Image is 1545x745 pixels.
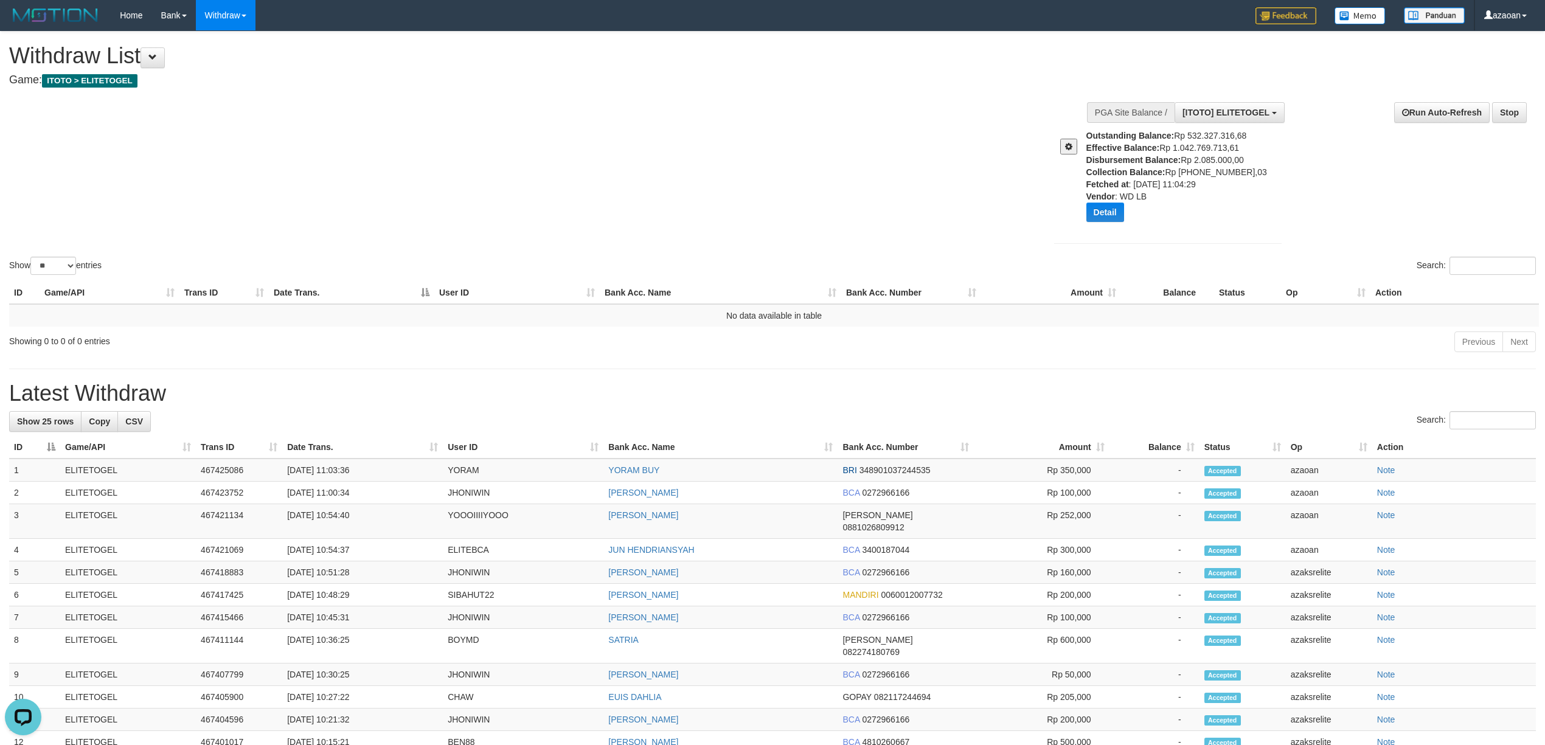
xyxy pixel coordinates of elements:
[1255,7,1316,24] img: Feedback.jpg
[60,664,196,686] td: ELITETOGEL
[9,44,1018,68] h1: Withdraw List
[1086,143,1160,153] b: Effective Balance:
[608,692,661,702] a: EUIS DAHLIA
[60,539,196,561] td: ELITETOGEL
[1204,511,1241,521] span: Accepted
[443,459,603,482] td: YORAM
[603,436,838,459] th: Bank Acc. Name: activate to sort column ascending
[443,436,603,459] th: User ID: activate to sort column ascending
[282,539,443,561] td: [DATE] 10:54:37
[608,670,678,679] a: [PERSON_NAME]
[862,567,909,577] span: Copy 0272966166 to clipboard
[269,282,434,304] th: Date Trans.: activate to sort column descending
[608,715,678,724] a: [PERSON_NAME]
[282,459,443,482] td: [DATE] 11:03:36
[9,459,60,482] td: 1
[282,686,443,709] td: [DATE] 10:27:22
[842,612,859,622] span: BCA
[1109,504,1200,539] td: -
[862,715,909,724] span: Copy 0272966166 to clipboard
[282,709,443,731] td: [DATE] 10:21:32
[282,436,443,459] th: Date Trans.: activate to sort column ascending
[862,670,909,679] span: Copy 0272966166 to clipboard
[443,709,603,731] td: JHONIWIN
[443,584,603,606] td: SIBAHUT22
[282,482,443,504] td: [DATE] 11:00:34
[9,304,1539,327] td: No data available in table
[1175,102,1285,123] button: [ITOTO] ELITETOGEL
[862,612,909,622] span: Copy 0272966166 to clipboard
[196,436,282,459] th: Trans ID: activate to sort column ascending
[40,282,179,304] th: Game/API: activate to sort column ascending
[842,488,859,497] span: BCA
[1394,102,1490,123] a: Run Auto-Refresh
[842,670,859,679] span: BCA
[1454,331,1503,352] a: Previous
[9,664,60,686] td: 9
[196,664,282,686] td: 467407799
[1286,606,1372,629] td: azaksrelite
[874,692,931,702] span: Copy 082117244694 to clipboard
[282,584,443,606] td: [DATE] 10:48:29
[1109,561,1200,584] td: -
[608,545,694,555] a: JUN HENDRIANSYAH
[1286,436,1372,459] th: Op: activate to sort column ascending
[974,629,1109,664] td: Rp 600,000
[60,482,196,504] td: ELITETOGEL
[1286,584,1372,606] td: azaksrelite
[1377,612,1395,622] a: Note
[282,504,443,539] td: [DATE] 10:54:40
[1086,179,1129,189] b: Fetched at
[1214,282,1281,304] th: Status
[1372,436,1536,459] th: Action
[196,606,282,629] td: 467415466
[60,686,196,709] td: ELITETOGEL
[1109,482,1200,504] td: -
[1492,102,1527,123] a: Stop
[1377,545,1395,555] a: Note
[117,411,151,432] a: CSV
[1109,686,1200,709] td: -
[9,686,60,709] td: 10
[1109,584,1200,606] td: -
[842,715,859,724] span: BCA
[196,561,282,584] td: 467418883
[443,686,603,709] td: CHAW
[974,482,1109,504] td: Rp 100,000
[196,709,282,731] td: 467404596
[974,539,1109,561] td: Rp 300,000
[9,330,634,347] div: Showing 0 to 0 of 0 entries
[841,282,981,304] th: Bank Acc. Number: activate to sort column ascending
[9,629,60,664] td: 8
[1286,686,1372,709] td: azaksrelite
[842,465,856,475] span: BRI
[9,436,60,459] th: ID: activate to sort column descending
[974,664,1109,686] td: Rp 50,000
[974,459,1109,482] td: Rp 350,000
[9,584,60,606] td: 6
[1086,131,1175,140] b: Outstanding Balance:
[1086,130,1291,231] div: Rp 532.327.316,68 Rp 1.042.769.713,61 Rp 2.085.000,00 Rp [PHONE_NUMBER],03 : [DATE] 11:04:29 : WD LB
[434,282,600,304] th: User ID: activate to sort column ascending
[60,436,196,459] th: Game/API: activate to sort column ascending
[1286,561,1372,584] td: azaksrelite
[60,561,196,584] td: ELITETOGEL
[1377,510,1395,520] a: Note
[974,561,1109,584] td: Rp 160,000
[608,510,678,520] a: [PERSON_NAME]
[974,436,1109,459] th: Amount: activate to sort column ascending
[9,561,60,584] td: 5
[1109,459,1200,482] td: -
[443,629,603,664] td: BOYMD
[89,417,110,426] span: Copy
[60,709,196,731] td: ELITETOGEL
[9,504,60,539] td: 3
[608,612,678,622] a: [PERSON_NAME]
[196,459,282,482] td: 467425086
[30,257,76,275] select: Showentries
[1377,670,1395,679] a: Note
[1286,664,1372,686] td: azaksrelite
[1417,257,1536,275] label: Search:
[1109,664,1200,686] td: -
[974,709,1109,731] td: Rp 200,000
